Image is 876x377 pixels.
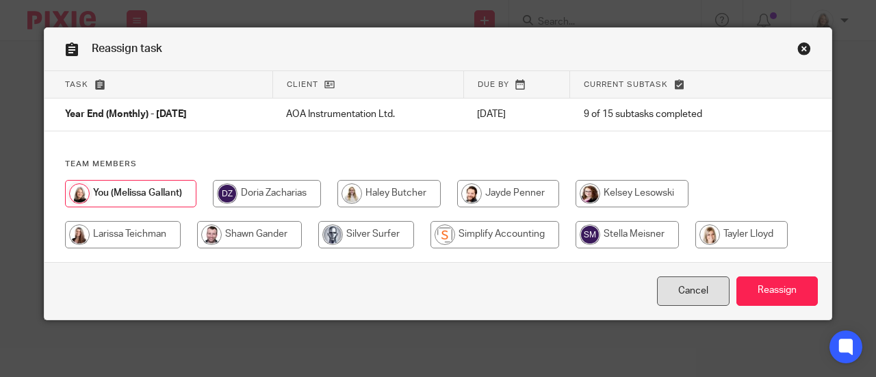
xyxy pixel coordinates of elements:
[570,99,774,131] td: 9 of 15 subtasks completed
[797,42,811,60] a: Close this dialog window
[736,276,818,306] input: Reassign
[92,43,162,54] span: Reassign task
[477,107,556,121] p: [DATE]
[478,81,509,88] span: Due by
[65,110,187,120] span: Year End (Monthly) - [DATE]
[657,276,730,306] a: Close this dialog window
[584,81,668,88] span: Current subtask
[65,159,811,170] h4: Team members
[65,81,88,88] span: Task
[287,81,318,88] span: Client
[286,107,450,121] p: AOA Instrumentation Ltd.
